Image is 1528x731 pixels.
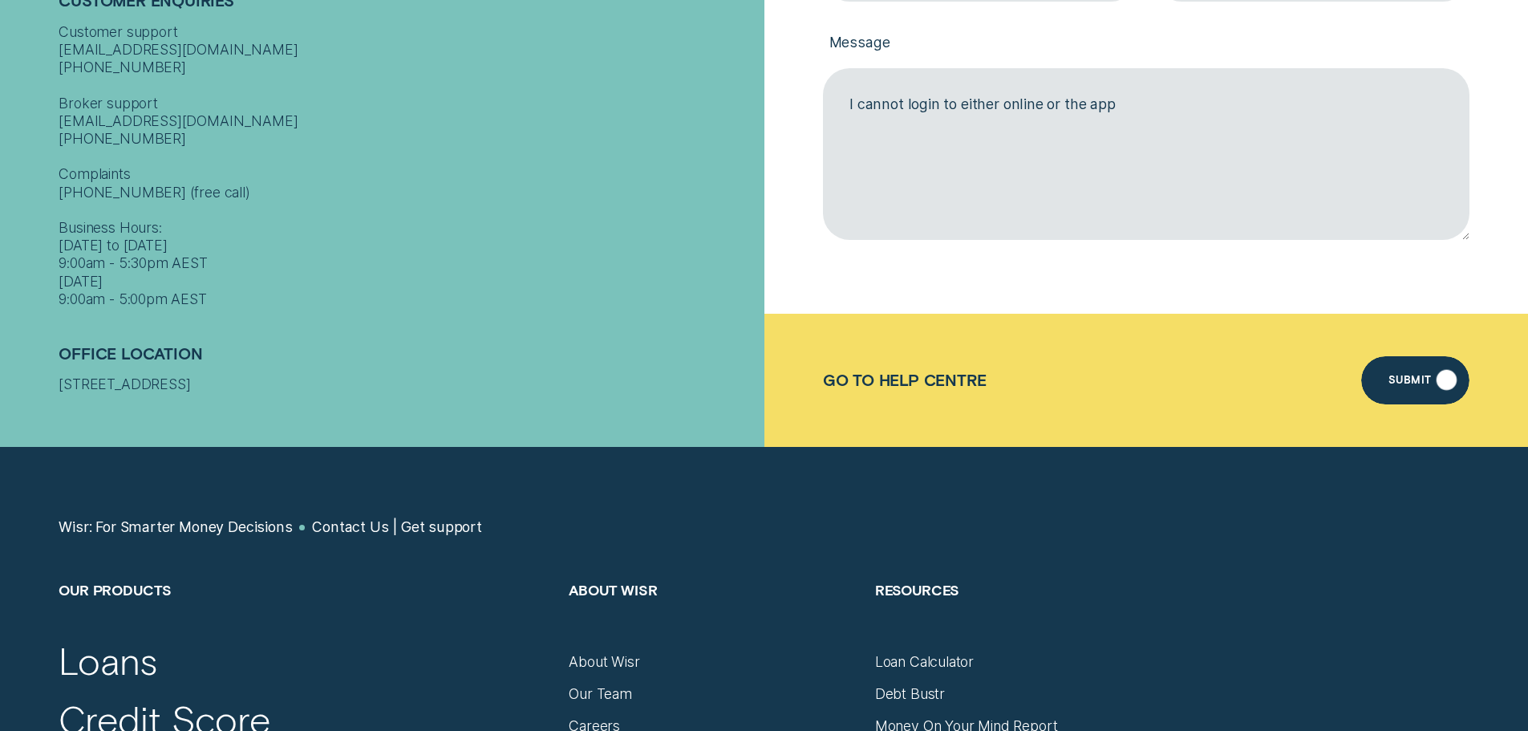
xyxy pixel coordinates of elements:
[875,581,1163,653] h2: Resources
[569,581,857,653] h2: About Wisr
[569,685,632,703] a: Our Team
[59,581,551,653] h2: Our Products
[823,68,1469,239] textarea: I cannot login to either online or the app
[59,638,156,684] a: Loans
[875,653,974,671] a: Loan Calculator
[569,653,639,671] a: About Wisr
[59,376,755,393] div: [STREET_ADDRESS]
[59,518,292,536] a: Wisr: For Smarter Money Decisions
[823,19,1469,68] label: Message
[59,23,755,309] div: Customer support [EMAIL_ADDRESS][DOMAIN_NAME] [PHONE_NUMBER] Broker support [EMAIL_ADDRESS][DOMAI...
[823,371,987,389] a: Go to Help Centre
[312,518,482,536] a: Contact Us | Get support
[59,343,755,376] h2: Office Location
[875,685,945,703] a: Debt Bustr
[1361,356,1469,404] button: Submit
